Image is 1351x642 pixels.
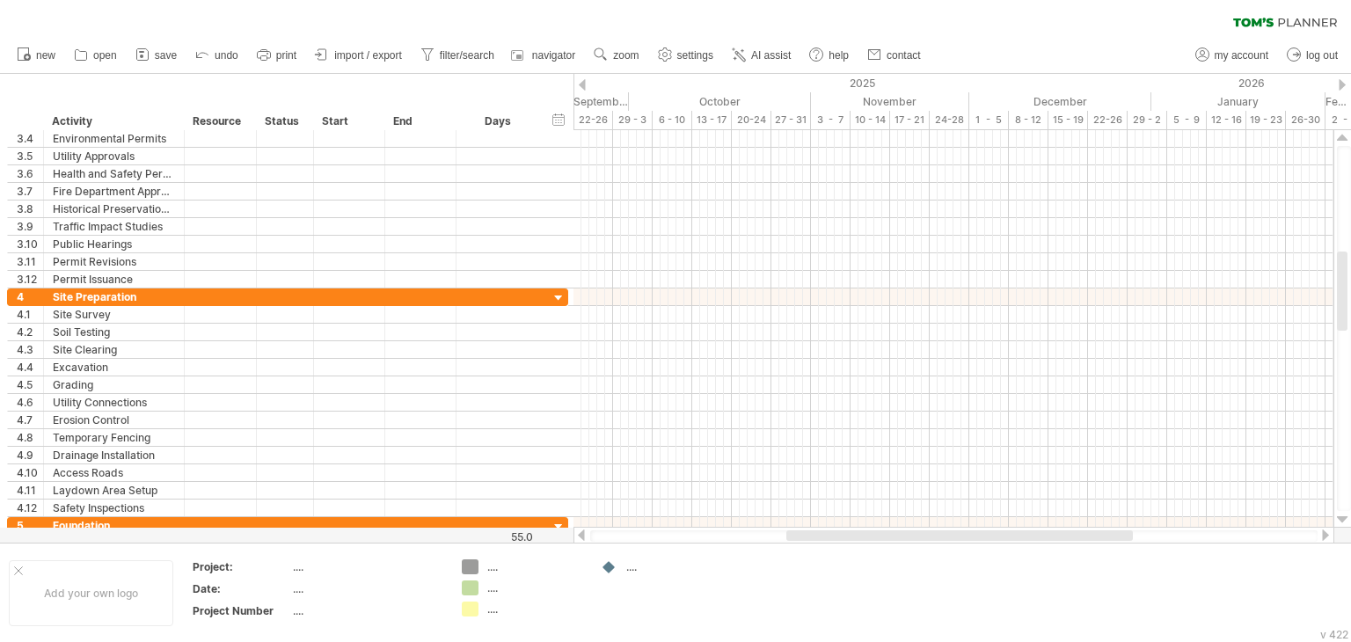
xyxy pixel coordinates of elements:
[1282,44,1343,67] a: log out
[155,49,177,62] span: save
[17,447,43,463] div: 4.9
[1215,49,1268,62] span: my account
[53,464,175,481] div: Access Roads
[677,49,713,62] span: settings
[1009,111,1048,129] div: 8 - 12
[805,44,854,67] a: help
[53,165,175,182] div: Health and Safety Permits
[53,447,175,463] div: Drainage Installation
[573,111,613,129] div: 22-26
[53,394,175,411] div: Utility Connections
[532,49,575,62] span: navigator
[53,236,175,252] div: Public Hearings
[629,92,811,111] div: October 2025
[969,111,1009,129] div: 1 - 5
[53,183,175,200] div: Fire Department Approval
[17,500,43,516] div: 4.12
[969,92,1151,111] div: December 2025
[692,111,732,129] div: 13 - 17
[17,517,43,534] div: 5
[1088,111,1128,129] div: 22-26
[53,359,175,376] div: Excavation
[930,111,969,129] div: 24-28
[53,500,175,516] div: Safety Inspections
[727,44,796,67] a: AI assist
[193,603,289,618] div: Project Number
[393,113,446,130] div: End
[53,148,175,164] div: Utility Approvals
[17,412,43,428] div: 4.7
[53,253,175,270] div: Permit Revisions
[17,183,43,200] div: 3.7
[1320,628,1348,641] div: v 422
[863,44,926,67] a: contact
[829,49,849,62] span: help
[310,44,407,67] a: import / export
[653,111,692,129] div: 6 - 10
[17,271,43,288] div: 3.12
[53,341,175,358] div: Site Clearing
[613,111,653,129] div: 29 - 3
[53,218,175,235] div: Traffic Impact Studies
[17,130,43,147] div: 3.4
[17,201,43,217] div: 3.8
[293,581,441,596] div: ....
[17,376,43,393] div: 4.5
[17,324,43,340] div: 4.2
[487,602,583,616] div: ....
[53,429,175,446] div: Temporary Fencing
[751,49,791,62] span: AI assist
[416,44,500,67] a: filter/search
[17,464,43,481] div: 4.10
[589,44,644,67] a: zoom
[1246,111,1286,129] div: 19 - 23
[53,271,175,288] div: Permit Issuance
[1128,111,1167,129] div: 29 - 2
[53,306,175,323] div: Site Survey
[17,429,43,446] div: 4.8
[12,44,61,67] a: new
[1306,49,1338,62] span: log out
[732,111,771,129] div: 20-24
[293,603,441,618] div: ....
[9,560,173,626] div: Add your own logo
[53,201,175,217] div: Historical Preservation Approval
[36,49,55,62] span: new
[487,559,583,574] div: ....
[191,44,244,67] a: undo
[613,49,639,62] span: zoom
[811,92,969,111] div: November 2025
[215,49,238,62] span: undo
[1207,111,1246,129] div: 12 - 16
[193,581,289,596] div: Date:
[456,113,539,130] div: Days
[17,148,43,164] div: 3.5
[890,111,930,129] div: 17 - 21
[887,49,921,62] span: contact
[17,482,43,499] div: 4.11
[131,44,182,67] a: save
[17,359,43,376] div: 4.4
[322,113,375,130] div: Start
[265,113,303,130] div: Status
[17,236,43,252] div: 3.10
[17,288,43,305] div: 4
[457,530,533,544] div: 55.0
[17,165,43,182] div: 3.6
[1167,111,1207,129] div: 5 - 9
[508,44,581,67] a: navigator
[69,44,122,67] a: open
[771,111,811,129] div: 27 - 31
[17,306,43,323] div: 4.1
[811,111,851,129] div: 3 - 7
[252,44,302,67] a: print
[1151,92,1325,111] div: January 2026
[17,394,43,411] div: 4.6
[626,559,722,574] div: ....
[293,559,441,574] div: ....
[654,44,719,67] a: settings
[52,113,174,130] div: Activity
[851,111,890,129] div: 10 - 14
[17,218,43,235] div: 3.9
[53,412,175,428] div: Erosion Control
